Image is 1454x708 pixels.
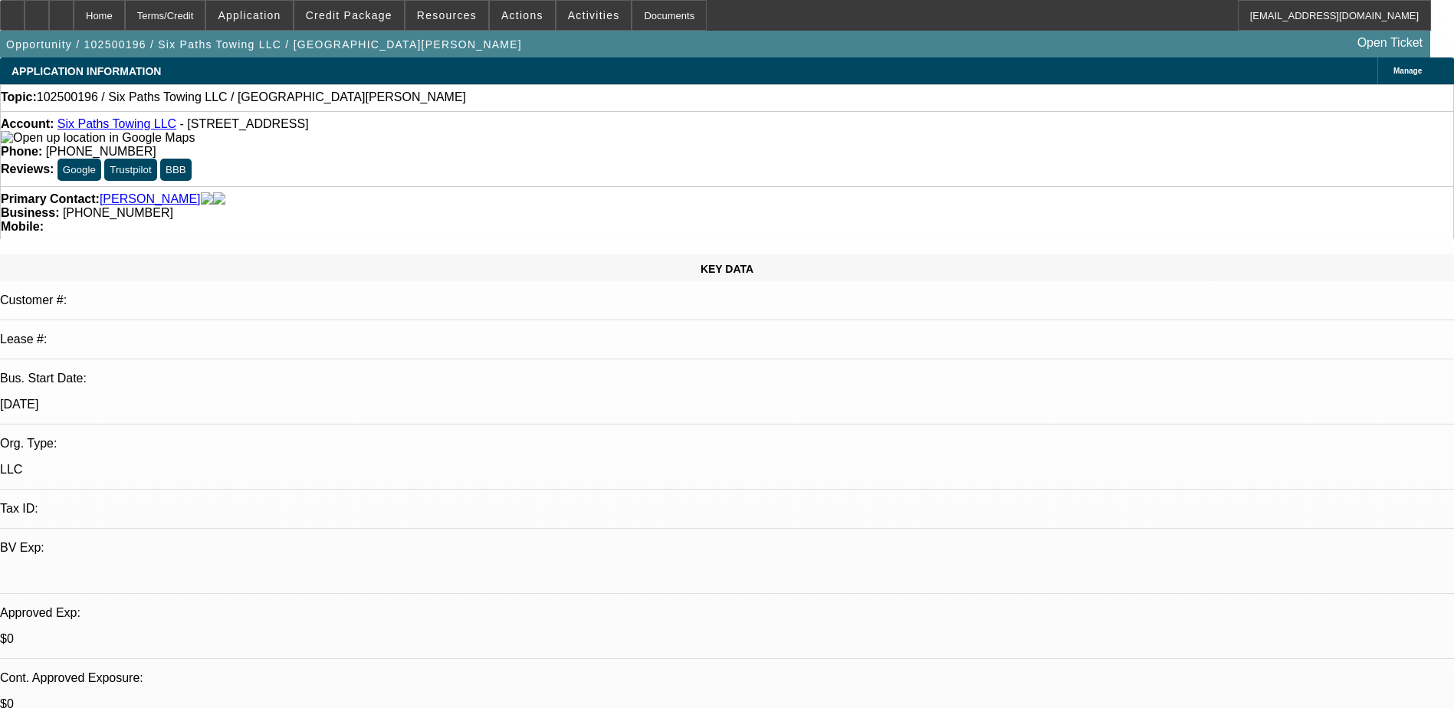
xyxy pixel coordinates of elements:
[1,145,42,158] strong: Phone:
[11,65,161,77] span: APPLICATION INFORMATION
[306,9,392,21] span: Credit Package
[1,131,195,145] img: Open up location in Google Maps
[201,192,213,206] img: facebook-icon.png
[501,9,543,21] span: Actions
[180,117,309,130] span: - [STREET_ADDRESS]
[1393,67,1422,75] span: Manage
[1,90,37,104] strong: Topic:
[104,159,156,181] button: Trustpilot
[206,1,292,30] button: Application
[213,192,225,206] img: linkedin-icon.png
[417,9,477,21] span: Resources
[57,159,101,181] button: Google
[1,117,54,130] strong: Account:
[218,9,281,21] span: Application
[46,145,156,158] span: [PHONE_NUMBER]
[160,159,192,181] button: BBB
[1,206,59,219] strong: Business:
[1351,30,1429,56] a: Open Ticket
[57,117,176,130] a: Six Paths Towing LLC
[556,1,632,30] button: Activities
[701,263,753,275] span: KEY DATA
[1,162,54,175] strong: Reviews:
[568,9,620,21] span: Activities
[1,131,195,144] a: View Google Maps
[1,192,100,206] strong: Primary Contact:
[294,1,404,30] button: Credit Package
[6,38,522,51] span: Opportunity / 102500196 / Six Paths Towing LLC / [GEOGRAPHIC_DATA][PERSON_NAME]
[405,1,488,30] button: Resources
[100,192,201,206] a: [PERSON_NAME]
[63,206,173,219] span: [PHONE_NUMBER]
[37,90,466,104] span: 102500196 / Six Paths Towing LLC / [GEOGRAPHIC_DATA][PERSON_NAME]
[490,1,555,30] button: Actions
[1,220,44,233] strong: Mobile:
